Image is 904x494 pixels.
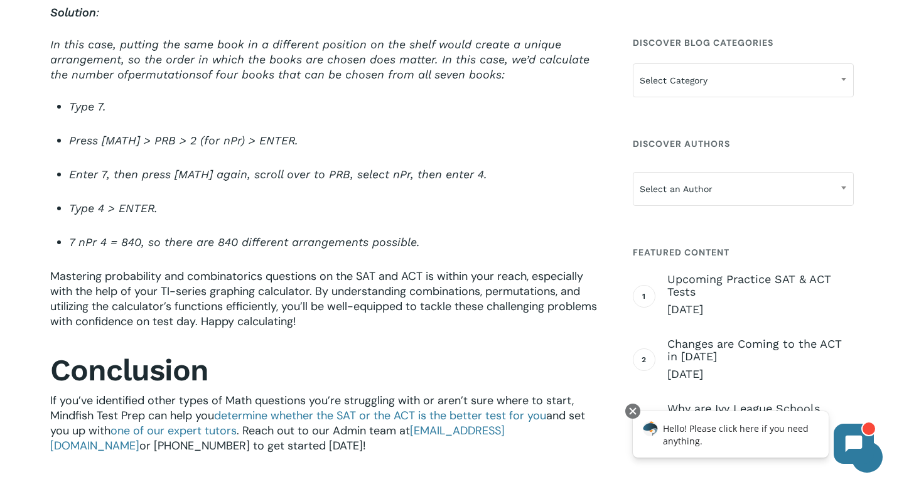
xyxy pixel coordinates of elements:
span: or [PHONE_NUMBER] to get started [DATE]! [139,438,366,453]
a: Changes are Coming to the ACT in [DATE] [DATE] [667,338,854,382]
span: Type 4 > ENTER. [69,201,158,215]
a: [EMAIL_ADDRESS][DOMAIN_NAME] [50,423,505,453]
strong: Solution [50,6,96,19]
span: Upcoming Practice SAT & ACT Tests [667,273,854,298]
span: Mastering probability and combinatorics questions on the SAT and ACT is within your reach, especi... [50,269,597,329]
a: Upcoming Practice SAT & ACT Tests [DATE] [667,273,854,317]
h4: Discover Authors [633,132,854,155]
span: Type 7. [69,100,106,113]
span: Select Category [633,63,854,97]
span: : [50,6,99,19]
span: of four books that can be chosen from all seven books: [202,68,505,81]
span: Select Category [633,67,853,94]
span: 7 nPr 4 = 840, so there are 840 different arrangements possible. [69,235,420,249]
i: permutations [128,68,202,81]
a: one of our expert tutors [110,423,237,438]
span: Changes are Coming to the ACT in [DATE] [667,338,854,363]
span: [DATE] [667,302,854,317]
span: Enter 7, then press [MATH] again, scroll over to PRB, select nPr, then enter 4. [69,168,487,181]
span: Select an Author [633,172,854,206]
span: Select an Author [633,176,853,202]
span: . Reach out to our Admin team at [237,423,410,438]
h4: Featured Content [633,241,854,264]
strong: Conclusion [50,352,208,388]
span: [DATE] [667,367,854,382]
h4: Discover Blog Categories [633,31,854,54]
a: determine whether the SAT or the ACT is the better test for you [214,408,546,423]
iframe: Chatbot [620,401,886,476]
span: If you’ve identified other types of Math questions you’re struggling with or aren’t sure where to... [50,393,574,423]
span: In this case, putting the same book in a different position on the shelf would create a unique ar... [50,38,589,81]
span: Press [MATH] > PRB > 2 (for nPr) > ENTER. [69,134,298,147]
span: and set you up with [50,408,585,438]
